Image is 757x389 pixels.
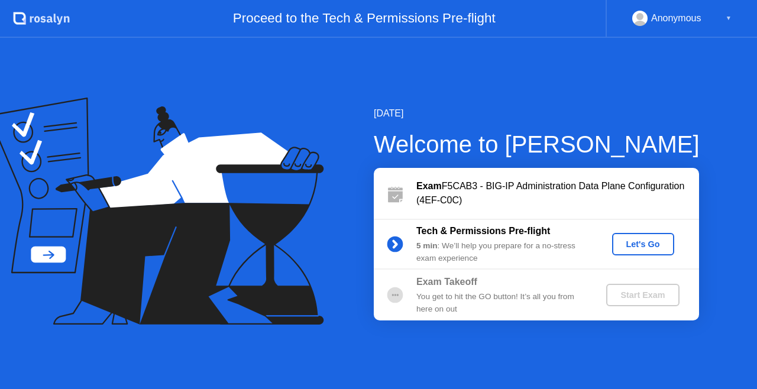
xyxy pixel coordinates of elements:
div: [DATE] [374,106,700,121]
b: Exam Takeoff [416,277,477,287]
div: ▼ [726,11,732,26]
div: Start Exam [611,290,674,300]
div: Anonymous [651,11,701,26]
b: Exam [416,181,442,191]
div: F5CAB3 - BIG-IP Administration Data Plane Configuration (4EF-C0C) [416,179,699,208]
div: You get to hit the GO button! It’s all you from here on out [416,291,587,315]
div: : We’ll help you prepare for a no-stress exam experience [416,240,587,264]
button: Start Exam [606,284,679,306]
b: 5 min [416,241,438,250]
button: Let's Go [612,233,674,255]
b: Tech & Permissions Pre-flight [416,226,550,236]
div: Let's Go [617,239,669,249]
div: Welcome to [PERSON_NAME] [374,127,700,162]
